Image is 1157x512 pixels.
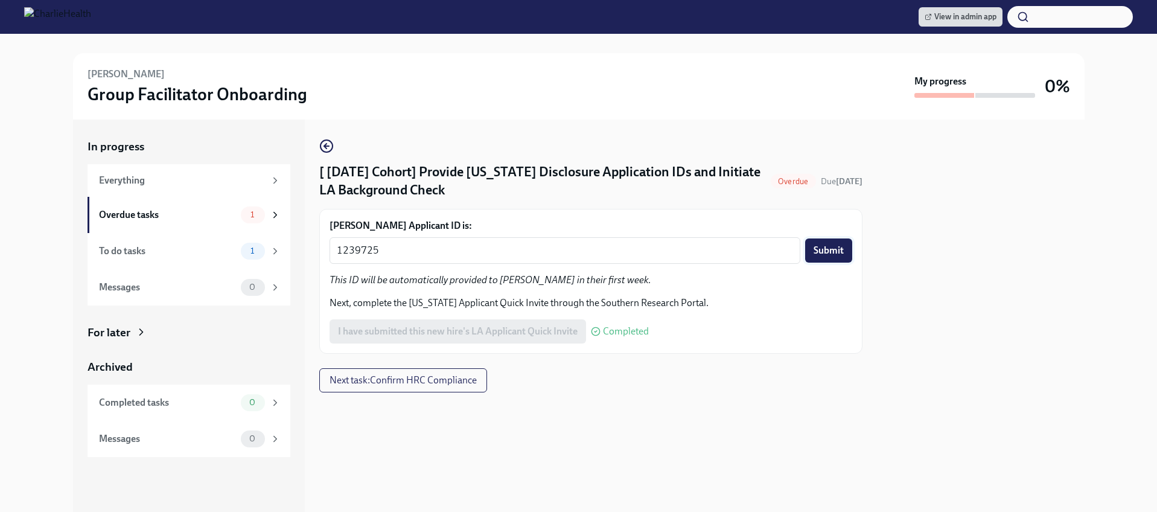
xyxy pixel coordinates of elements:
span: Completed [603,327,649,336]
button: Next task:Confirm HRC Compliance [319,368,487,392]
span: Submit [814,245,844,257]
div: Completed tasks [99,396,236,409]
button: Submit [805,238,852,263]
h3: Group Facilitator Onboarding [88,83,307,105]
div: Messages [99,432,236,446]
span: View in admin app [925,11,996,23]
span: 0 [242,398,263,407]
a: For later [88,325,290,341]
span: July 30th, 2025 10:00 [821,176,862,187]
a: To do tasks1 [88,233,290,269]
textarea: 1239725 [337,243,793,258]
a: In progress [88,139,290,155]
div: For later [88,325,130,341]
div: To do tasks [99,245,236,258]
em: This ID will be automatically provided to [PERSON_NAME] in their first week. [330,274,651,286]
p: Next, complete the [US_STATE] Applicant Quick Invite through the Southern Research Portal. [330,296,852,310]
h6: [PERSON_NAME] [88,68,165,81]
div: Messages [99,281,236,294]
span: 0 [242,434,263,443]
a: Overdue tasks1 [88,197,290,233]
a: Completed tasks0 [88,385,290,421]
span: 0 [242,283,263,292]
span: Next task : Confirm HRC Compliance [330,374,477,386]
strong: [DATE] [836,176,862,187]
strong: My progress [914,75,966,88]
div: Overdue tasks [99,208,236,222]
a: Everything [88,164,290,197]
span: Overdue [771,177,815,186]
h3: 0% [1045,75,1070,97]
img: CharlieHealth [24,7,91,27]
a: View in admin app [919,7,1002,27]
span: Due [821,176,862,187]
label: [PERSON_NAME] Applicant ID is: [330,219,852,232]
a: Archived [88,359,290,375]
h4: [ [DATE] Cohort] Provide [US_STATE] Disclosure Application IDs and Initiate LA Background Check [319,163,767,199]
a: Messages0 [88,269,290,306]
span: 1 [243,210,261,219]
div: Everything [99,174,265,187]
a: Messages0 [88,421,290,457]
span: 1 [243,246,261,255]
